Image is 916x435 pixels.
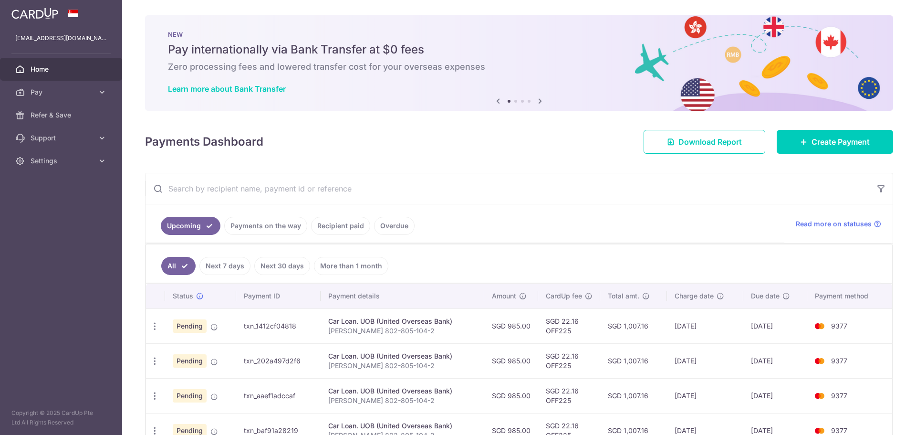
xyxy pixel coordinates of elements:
span: Charge date [675,291,714,301]
td: [DATE] [743,308,807,343]
a: Download Report [644,130,765,154]
a: All [161,257,196,275]
img: Bank Card [810,355,829,367]
h4: Payments Dashboard [145,133,263,150]
span: Pending [173,354,207,368]
td: [DATE] [743,343,807,378]
div: Car Loan. UOB (United Overseas Bank) [328,351,477,361]
div: Car Loan. UOB (United Overseas Bank) [328,386,477,396]
th: Payment details [321,284,484,308]
p: [EMAIL_ADDRESS][DOMAIN_NAME] [15,33,107,43]
a: Create Payment [777,130,893,154]
th: Payment ID [236,284,321,308]
span: 9377 [831,357,847,365]
td: SGD 1,007.16 [600,378,667,413]
span: 9377 [831,426,847,435]
p: [PERSON_NAME] 802-805-104-2 [328,396,477,405]
span: Pay [31,87,94,97]
a: Recipient paid [311,217,370,235]
td: txn_202a497d2f6 [236,343,321,378]
span: Support [31,133,94,143]
img: CardUp [11,8,58,19]
td: [DATE] [667,308,743,343]
span: Read more on statuses [796,219,872,229]
h6: Zero processing fees and lowered transfer cost for your overseas expenses [168,61,870,73]
span: Pending [173,389,207,403]
a: Learn more about Bank Transfer [168,84,286,94]
img: Bank Card [810,390,829,402]
a: Overdue [374,217,415,235]
td: SGD 22.16 OFF225 [538,343,600,378]
a: Payments on the way [224,217,307,235]
span: Settings [31,156,94,166]
span: Home [31,64,94,74]
td: txn_1412cf04818 [236,308,321,343]
span: Total amt. [608,291,639,301]
p: NEW [168,31,870,38]
span: Refer & Save [31,110,94,120]
td: SGD 985.00 [484,308,538,343]
span: Amount [492,291,516,301]
div: Car Loan. UOB (United Overseas Bank) [328,421,477,431]
td: [DATE] [743,378,807,413]
span: Status [173,291,193,301]
p: [PERSON_NAME] 802-805-104-2 [328,326,477,336]
a: Next 30 days [254,257,310,275]
img: Bank Card [810,320,829,332]
a: Upcoming [161,217,220,235]
span: 9377 [831,322,847,330]
td: [DATE] [667,378,743,413]
span: Pending [173,319,207,333]
td: SGD 985.00 [484,378,538,413]
span: Create Payment [812,136,870,148]
span: Due date [751,291,780,301]
a: More than 1 month [314,257,388,275]
td: SGD 22.16 OFF225 [538,378,600,413]
td: SGD 985.00 [484,343,538,378]
span: 9377 [831,392,847,400]
th: Payment method [807,284,892,308]
td: SGD 1,007.16 [600,308,667,343]
span: CardUp fee [546,291,582,301]
img: Bank transfer banner [145,15,893,111]
a: Next 7 days [199,257,250,275]
input: Search by recipient name, payment id or reference [146,173,870,204]
td: SGD 1,007.16 [600,343,667,378]
td: [DATE] [667,343,743,378]
p: [PERSON_NAME] 802-805-104-2 [328,361,477,371]
h5: Pay internationally via Bank Transfer at $0 fees [168,42,870,57]
td: txn_aaef1adccaf [236,378,321,413]
div: Car Loan. UOB (United Overseas Bank) [328,317,477,326]
a: Read more on statuses [796,219,881,229]
span: Download Report [678,136,742,148]
td: SGD 22.16 OFF225 [538,308,600,343]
